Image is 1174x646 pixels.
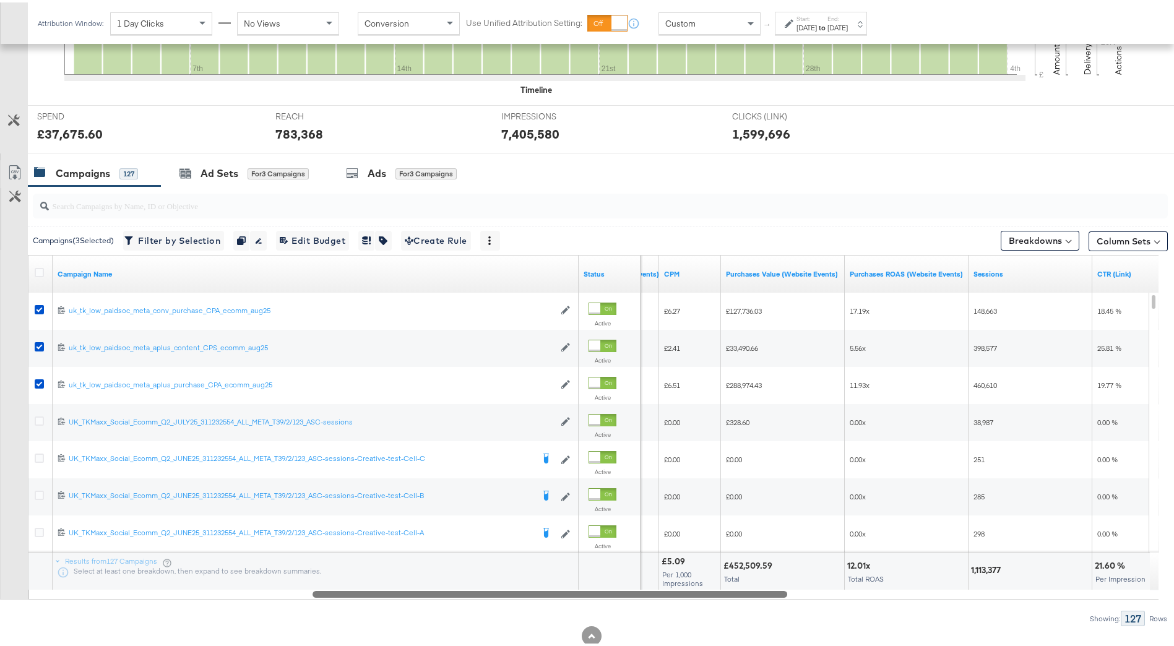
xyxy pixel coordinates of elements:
[664,452,680,462] span: £0.00
[973,304,997,313] span: 148,663
[69,340,555,351] a: uk_tk_low_paidsoc_meta_aplus_content_CPS_ecomm_aug25
[69,488,533,501] a: UK_TKMaxx_Social_Ecomm_Q2_JUNE25_311232554_ALL_META_T39/2/123_ASC-sessions-Creative-test-Cell-B
[589,317,616,325] label: Active
[69,340,555,350] div: uk_tk_low_paidsoc_meta_aplus_content_CPS_ecomm_aug25
[69,451,533,463] a: UK_TKMaxx_Social_Ecomm_Q2_JUNE25_311232554_ALL_META_T39/2/123_ASC-sessions-Creative-test-Cell-C
[973,341,997,350] span: 398,577
[58,267,574,277] a: Your campaign name.
[665,15,696,27] span: Custom
[37,123,103,140] div: £37,675.60
[1082,41,1093,72] text: Delivery
[973,415,993,424] span: 38,987
[1121,608,1145,624] div: 127
[850,527,866,536] span: 0.00x
[49,186,1064,210] input: Search Campaigns by Name, ID or Objective
[589,502,616,510] label: Active
[1097,452,1118,462] span: 0.00 %
[589,428,616,436] label: Active
[847,558,874,569] div: 12.01x
[726,489,742,499] span: £0.00
[971,562,1004,574] div: 1,113,377
[275,108,368,120] span: REACH
[1095,558,1129,569] div: 21.60 %
[662,553,689,565] div: £5.09
[827,12,848,20] label: End:
[726,341,758,350] span: £33,490.66
[1097,527,1118,536] span: 0.00 %
[973,527,985,536] span: 298
[796,20,817,30] div: [DATE]
[69,451,533,461] div: UK_TKMaxx_Social_Ecomm_Q2_JUNE25_311232554_ALL_META_T39/2/123_ASC-sessions-Creative-test-Cell-C
[37,108,130,120] span: SPEND
[664,378,680,387] span: £6.51
[848,572,884,581] span: Total ROAS
[726,267,840,277] a: The total value of the purchase actions tracked by your Custom Audience pixel on your website aft...
[724,572,740,581] span: Total
[69,303,555,314] a: uk_tk_low_paidsoc_meta_conv_purchase_CPA_ecomm_aug25
[248,166,309,177] div: for 3 Campaigns
[1051,18,1062,72] text: Amount (GBP)
[827,20,848,30] div: [DATE]
[726,527,742,536] span: £0.00
[1089,612,1121,621] div: Showing:
[520,82,552,93] div: Timeline
[589,391,616,399] label: Active
[56,164,110,178] div: Campaigns
[973,452,985,462] span: 251
[850,452,866,462] span: 0.00x
[1097,489,1118,499] span: 0.00 %
[973,489,985,499] span: 285
[69,303,555,313] div: uk_tk_low_paidsoc_meta_conv_purchase_CPA_ecomm_aug25
[275,123,323,140] div: 783,368
[973,378,997,387] span: 460,610
[123,228,224,248] button: Filter by Selection
[850,489,866,499] span: 0.00x
[796,12,817,20] label: Start:
[244,15,280,27] span: No Views
[276,228,349,248] button: Edit Budget
[69,525,533,535] div: UK_TKMaxx_Social_Ecomm_Q2_JUNE25_311232554_ALL_META_T39/2/123_ASC-sessions-Creative-test-Cell-A
[1097,415,1118,424] span: 0.00 %
[664,341,680,350] span: £2.41
[1097,341,1121,350] span: 25.81 %
[732,108,825,120] span: CLICKS (LINK)
[405,231,467,246] span: Create Rule
[850,304,870,313] span: 17.19x
[501,123,559,140] div: 7,405,580
[1095,572,1146,581] span: Per Impression
[723,558,776,569] div: £452,509.59
[69,415,555,425] a: UK_TKMaxx_Social_Ecomm_Q2_JULY25_311232554_ALL_META_T39/2/123_ASC-sessions
[726,415,749,424] span: £328.60
[850,415,866,424] span: 0.00x
[850,341,866,350] span: 5.56x
[732,123,790,140] div: 1,599,696
[850,267,964,277] a: The total value of the purchase actions divided by spend tracked by your Custom Audience pixel on...
[664,304,680,313] span: £6.27
[117,15,164,27] span: 1 Day Clicks
[69,488,533,498] div: UK_TKMaxx_Social_Ecomm_Q2_JUNE25_311232554_ALL_META_T39/2/123_ASC-sessions-Creative-test-Cell-B
[119,166,138,177] div: 127
[127,231,220,246] span: Filter by Selection
[726,378,762,387] span: £288,974.43
[1097,304,1121,313] span: 18.45 %
[365,15,409,27] span: Conversion
[201,164,238,178] div: Ad Sets
[395,166,457,177] div: for 3 Campaigns
[664,527,680,536] span: £0.00
[69,377,555,388] a: uk_tk_low_paidsoc_meta_aplus_purchase_CPA_ecomm_aug25
[664,267,716,277] a: The average cost you've paid to have 1,000 impressions of your ad.
[1149,612,1168,621] div: Rows
[973,267,1087,277] a: Sessions - GA Sessions - The total number of sessions
[33,233,114,244] div: Campaigns ( 3 Selected)
[1097,267,1149,277] a: The number of clicks received on a link in your ad divided by the number of impressions.
[401,228,471,248] button: Create Rule
[662,567,703,585] span: Per 1,000 Impressions
[589,540,616,548] label: Active
[69,525,533,538] a: UK_TKMaxx_Social_Ecomm_Q2_JUNE25_311232554_ALL_META_T39/2/123_ASC-sessions-Creative-test-Cell-A
[762,21,774,25] span: ↑
[664,415,680,424] span: £0.00
[1001,228,1079,248] button: Breakdowns
[1097,378,1121,387] span: 19.77 %
[280,231,345,246] span: Edit Budget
